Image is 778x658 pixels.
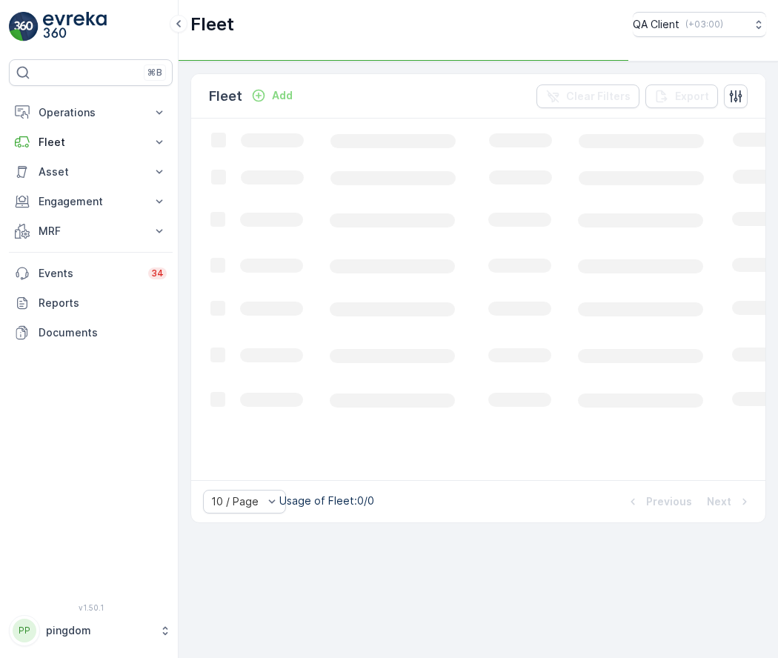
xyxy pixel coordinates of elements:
[190,13,234,36] p: Fleet
[151,267,164,279] p: 34
[566,89,631,104] p: Clear Filters
[39,105,143,120] p: Operations
[705,493,754,511] button: Next
[13,619,36,642] div: PP
[9,187,173,216] button: Engagement
[9,12,39,41] img: logo
[272,88,293,103] p: Add
[147,67,162,79] p: ⌘B
[707,494,731,509] p: Next
[209,86,242,107] p: Fleet
[9,127,173,157] button: Fleet
[9,318,173,348] a: Documents
[645,84,718,108] button: Export
[9,603,173,612] span: v 1.50.1
[43,12,107,41] img: logo_light-DOdMpM7g.png
[9,157,173,187] button: Asset
[633,17,679,32] p: QA Client
[633,12,766,37] button: QA Client(+03:00)
[536,84,639,108] button: Clear Filters
[39,194,143,209] p: Engagement
[9,259,173,288] a: Events34
[39,266,139,281] p: Events
[675,89,709,104] p: Export
[624,493,694,511] button: Previous
[9,288,173,318] a: Reports
[39,325,167,340] p: Documents
[9,98,173,127] button: Operations
[685,19,723,30] p: ( +03:00 )
[9,615,173,646] button: PPpingdom
[279,493,374,508] p: Usage of Fleet : 0/0
[39,135,143,150] p: Fleet
[9,216,173,246] button: MRF
[46,623,152,638] p: pingdom
[39,224,143,239] p: MRF
[39,164,143,179] p: Asset
[39,296,167,310] p: Reports
[646,494,692,509] p: Previous
[245,87,299,104] button: Add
